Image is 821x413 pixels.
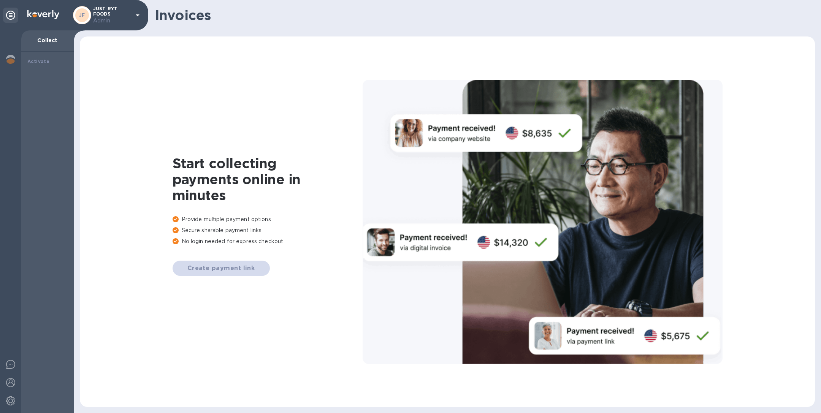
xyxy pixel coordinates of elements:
[173,215,363,223] p: Provide multiple payment options.
[93,17,131,25] p: Admin
[3,8,18,23] div: Unpin categories
[173,155,363,203] h1: Start collecting payments online in minutes
[27,36,68,44] p: Collect
[93,6,131,25] p: JUST RYT FOODS
[27,10,59,19] img: Logo
[173,237,363,245] p: No login needed for express checkout.
[79,12,85,18] b: JF
[173,226,363,234] p: Secure sharable payment links.
[27,59,49,64] b: Activate
[155,7,809,23] h1: Invoices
